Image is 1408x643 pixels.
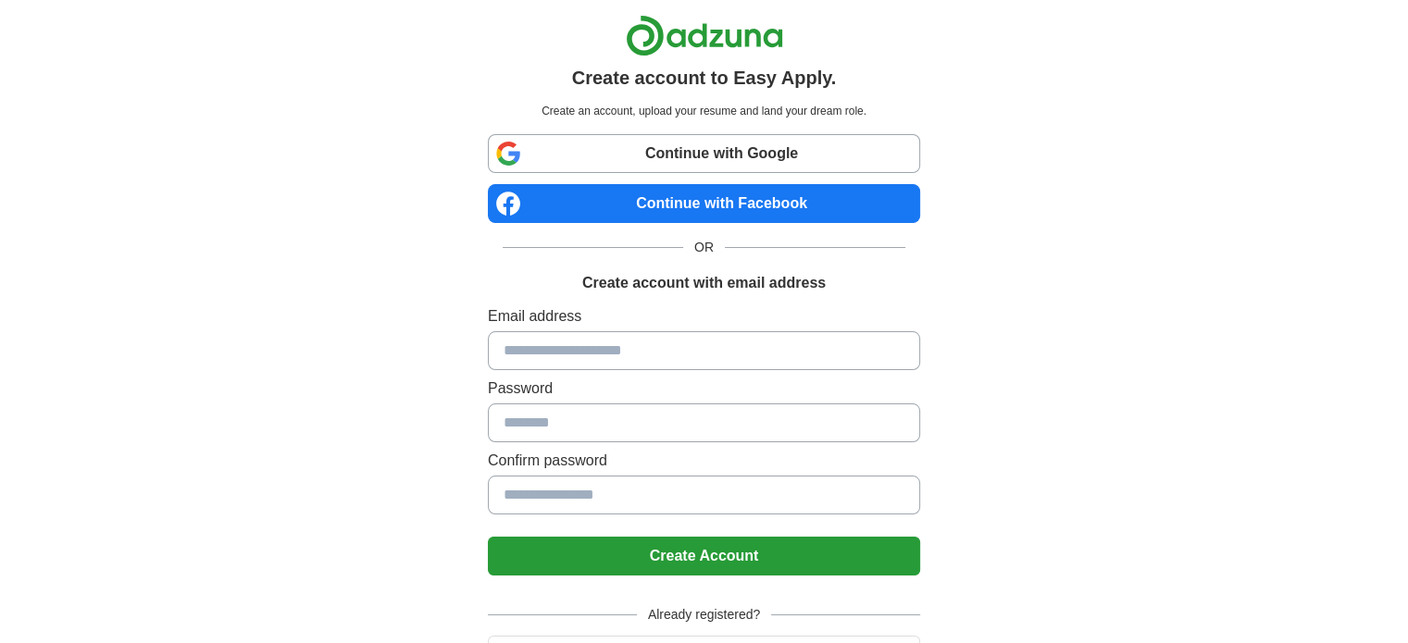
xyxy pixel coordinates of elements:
[488,134,920,173] a: Continue with Google
[488,184,920,223] a: Continue with Facebook
[572,64,837,92] h1: Create account to Easy Apply.
[488,305,920,328] label: Email address
[683,238,725,257] span: OR
[637,605,771,624] span: Already registered?
[488,537,920,575] button: Create Account
[492,103,916,119] p: Create an account, upload your resume and land your dream role.
[626,15,783,56] img: Adzuna logo
[488,377,920,400] label: Password
[488,450,920,472] label: Confirm password
[582,272,826,294] h1: Create account with email address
